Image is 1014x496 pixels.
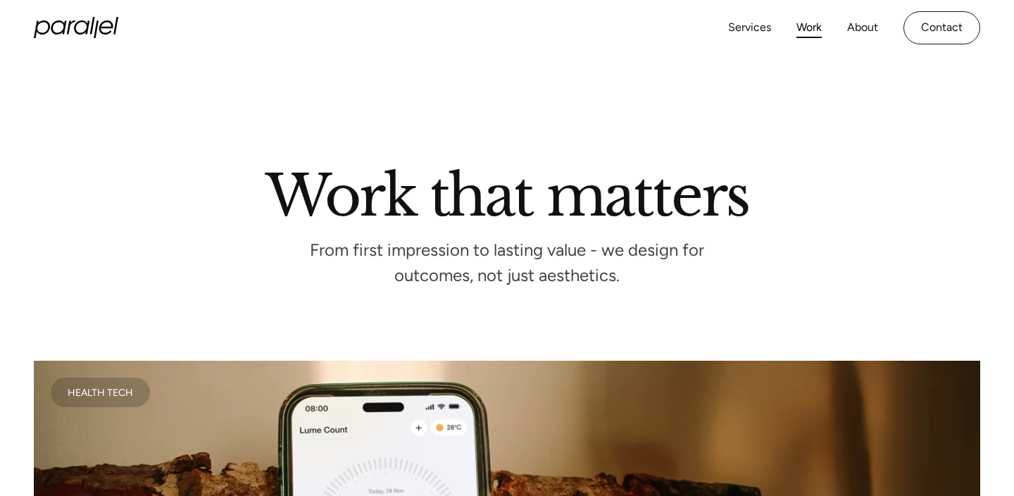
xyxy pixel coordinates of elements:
[296,244,718,282] p: From first impression to lasting value - we design for outcomes, not just aesthetics.
[68,389,133,396] div: Health Tech
[34,17,118,38] a: home
[728,18,771,38] a: Services
[903,11,980,44] a: Contact
[106,168,908,216] h2: Work that matters
[796,18,822,38] a: Work
[847,18,878,38] a: About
